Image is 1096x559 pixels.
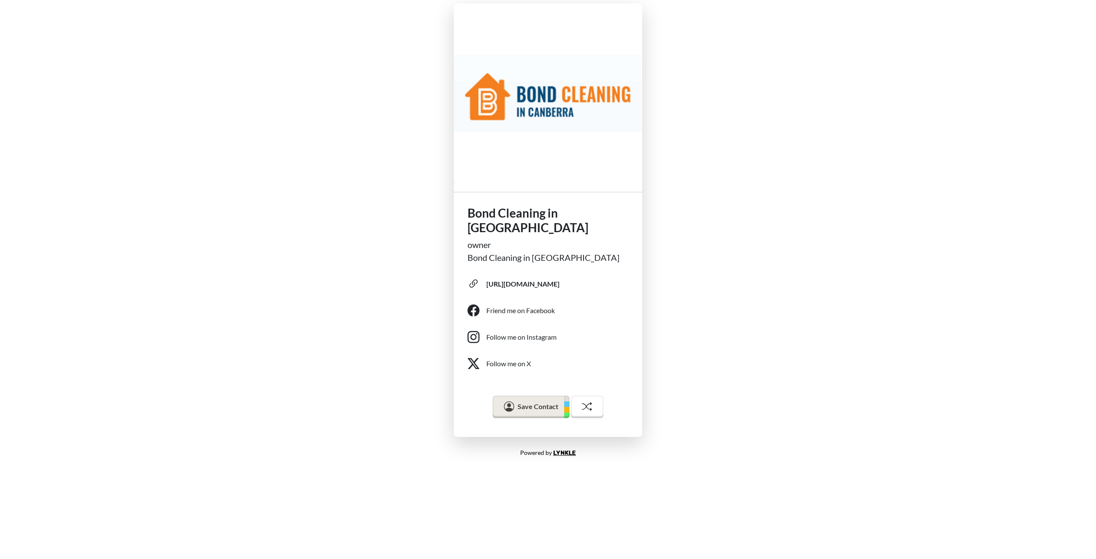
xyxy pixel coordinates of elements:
div: owner [468,238,628,251]
div: Follow me on X [486,359,531,369]
div: [URL][DOMAIN_NAME] [486,279,560,289]
a: Follow me on Instagram [468,324,635,350]
div: Follow me on Instagram [486,332,557,342]
a: Friend me on Facebook [468,297,635,324]
a: [URL][DOMAIN_NAME] [468,271,635,297]
span: Save Contact [518,402,558,410]
a: Follow me on X [468,350,635,377]
img: profile picture [454,3,642,192]
small: Powered by [520,449,576,456]
div: Bond Cleaning in [GEOGRAPHIC_DATA] [468,251,628,264]
h1: Bond Cleaning in [GEOGRAPHIC_DATA] [468,206,628,235]
a: Lynkle [553,449,576,457]
button: Save Contact [493,396,569,418]
div: Friend me on Facebook [486,305,555,316]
